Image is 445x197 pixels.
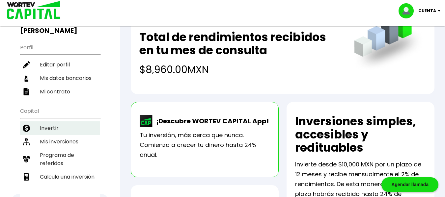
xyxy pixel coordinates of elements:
[20,26,77,35] b: [PERSON_NAME]
[20,71,100,85] a: Mis datos bancarios
[20,148,100,170] a: Programa de referidos
[436,10,445,12] img: icon-down
[23,138,30,145] img: inversiones-icon.6695dc30.svg
[23,173,30,181] img: calculadora-icon.17d418c4.svg
[399,3,418,18] img: profile-image
[418,6,436,16] p: Cuenta
[139,31,341,57] h2: Total de rendimientos recibidos en tu mes de consulta
[140,130,270,160] p: Tu inversión, más cerca que nunca. Comienza a crecer tu dinero hasta 24% anual.
[20,40,100,98] ul: Perfil
[20,18,100,35] h3: Buen día,
[20,170,100,184] a: Calcula una inversión
[295,115,426,154] h2: Inversiones simples, accesibles y redituables
[153,116,269,126] p: ¡Descubre WORTEV CAPITAL App!
[20,58,100,71] a: Editar perfil
[139,62,341,77] h4: $8,960.00 MXN
[23,75,30,82] img: datos-icon.10cf9172.svg
[381,177,438,192] div: Agendar llamada
[20,121,100,135] a: Invertir
[20,135,100,148] a: Mis inversiones
[23,156,30,163] img: recomiendanos-icon.9b8e9327.svg
[23,125,30,132] img: invertir-icon.b3b967d7.svg
[23,61,30,68] img: editar-icon.952d3147.svg
[140,115,153,127] img: wortev-capital-app-icon
[23,88,30,95] img: contrato-icon.f2db500c.svg
[20,85,100,98] a: Mi contrato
